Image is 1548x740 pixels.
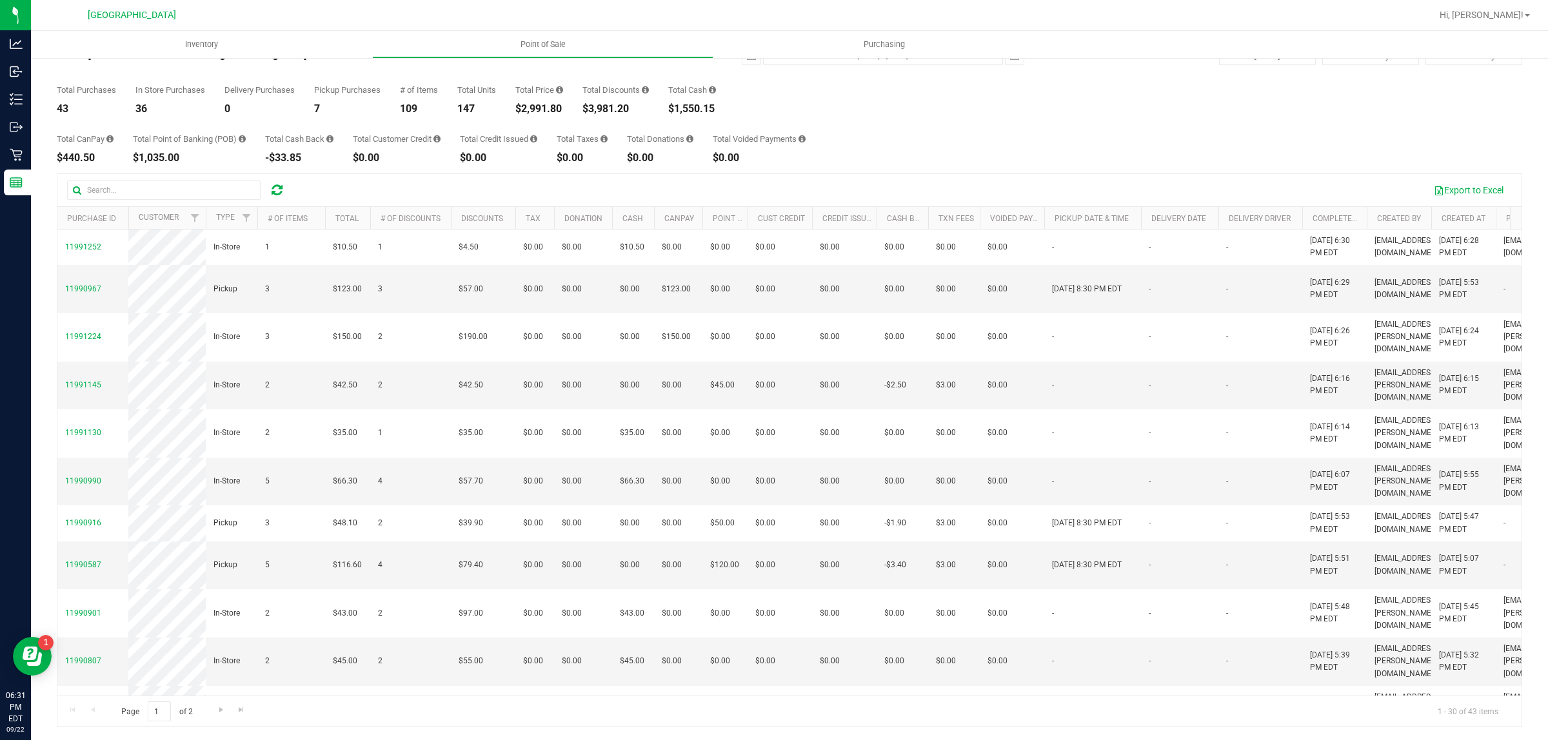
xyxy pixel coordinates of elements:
[1310,277,1359,301] span: [DATE] 6:29 PM EDT
[662,607,682,619] span: $0.00
[755,607,775,619] span: $0.00
[755,241,775,253] span: $0.00
[987,517,1007,529] span: $0.00
[1052,283,1122,295] span: [DATE] 8:30 PM EDT
[620,379,640,391] span: $0.00
[1226,427,1228,439] span: -
[523,283,543,295] span: $0.00
[1374,594,1437,632] span: [EMAIL_ADDRESS][PERSON_NAME][DOMAIN_NAME]
[987,331,1007,343] span: $0.00
[1052,475,1054,487] span: -
[936,283,956,295] span: $0.00
[1052,607,1054,619] span: -
[1149,331,1151,343] span: -
[627,153,693,163] div: $0.00
[564,214,602,223] a: Donation
[515,86,563,94] div: Total Price
[523,475,543,487] span: $0.00
[662,283,691,295] span: $123.00
[755,427,775,439] span: $0.00
[212,701,230,719] a: Go to the next page
[1052,517,1122,529] span: [DATE] 8:30 PM EDT
[710,379,735,391] span: $45.00
[459,427,483,439] span: $35.00
[710,241,730,253] span: $0.00
[13,637,52,676] iframe: Resource center
[213,559,237,571] span: Pickup
[1439,552,1488,577] span: [DATE] 5:07 PM EDT
[65,518,101,527] span: 11990916
[1226,475,1228,487] span: -
[135,86,205,94] div: In Store Purchases
[381,214,441,223] a: # of Discounts
[224,86,295,94] div: Delivery Purchases
[1374,318,1437,356] span: [EMAIL_ADDRESS][PERSON_NAME][DOMAIN_NAME]
[460,153,537,163] div: $0.00
[57,86,116,94] div: Total Purchases
[57,46,545,60] h4: Completed Purchases by Facility Report
[232,701,251,719] a: Go to the last page
[333,283,362,295] span: $123.00
[523,427,543,439] span: $0.00
[265,379,270,391] span: 2
[526,214,541,223] a: Tax
[562,331,582,343] span: $0.00
[622,214,643,223] a: Cash
[57,135,114,143] div: Total CanPay
[884,517,906,529] span: -$1.90
[1052,331,1054,343] span: -
[1310,601,1359,625] span: [DATE] 5:48 PM EDT
[335,214,359,223] a: Total
[378,427,382,439] span: 1
[620,241,644,253] span: $10.50
[1149,559,1151,571] span: -
[884,379,906,391] span: -$2.50
[265,331,270,343] span: 3
[106,135,114,143] i: Sum of the successful, non-voided CanPay payment transactions for all purchases in the date range.
[1310,373,1359,397] span: [DATE] 6:16 PM EDT
[664,214,694,223] a: CanPay
[213,379,240,391] span: In-Store
[378,241,382,253] span: 1
[378,475,382,487] span: 4
[1226,283,1228,295] span: -
[65,656,101,665] span: 11990807
[333,241,357,253] span: $10.50
[523,379,543,391] span: $0.00
[213,475,240,487] span: In-Store
[662,517,682,529] span: $0.00
[987,241,1007,253] span: $0.00
[65,380,101,389] span: 11991145
[133,135,246,143] div: Total Point of Banking (POB)
[1149,379,1151,391] span: -
[1226,241,1228,253] span: -
[459,331,488,343] span: $190.00
[938,214,974,223] a: Txn Fees
[562,607,582,619] span: $0.00
[713,214,804,223] a: Point of Banking (POB)
[333,517,357,529] span: $48.10
[562,559,582,571] span: $0.00
[1439,469,1488,493] span: [DATE] 5:55 PM EDT
[333,379,357,391] span: $42.50
[1374,235,1437,259] span: [EMAIL_ADDRESS][DOMAIN_NAME]
[562,283,582,295] span: $0.00
[1503,559,1505,571] span: -
[1374,511,1437,535] span: [EMAIL_ADDRESS][DOMAIN_NAME]
[799,135,806,143] i: Sum of all voided payment transaction amounts, excluding tips and transaction fees, for all purch...
[333,607,357,619] span: $43.00
[620,475,644,487] span: $66.30
[65,242,101,251] span: 11991252
[65,609,101,618] span: 11990901
[38,635,54,650] iframe: Resource center unread badge
[224,104,295,114] div: 0
[620,331,640,343] span: $0.00
[459,283,483,295] span: $57.00
[378,517,382,529] span: 2
[1439,277,1488,301] span: [DATE] 5:53 PM EDT
[710,283,730,295] span: $0.00
[1503,517,1505,529] span: -
[459,517,483,529] span: $39.90
[353,153,441,163] div: $0.00
[133,153,246,163] div: $1,035.00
